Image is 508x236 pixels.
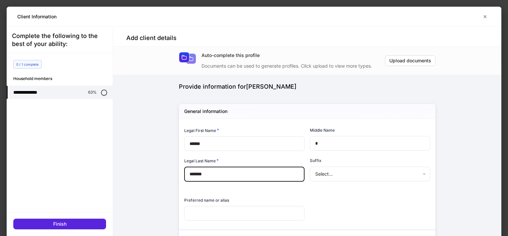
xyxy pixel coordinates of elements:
div: Upload documents [389,58,431,63]
div: Provide information for [PERSON_NAME] [179,83,436,91]
h6: Household members [13,75,113,82]
button: Upload documents [385,55,436,66]
h4: Add client details [126,34,177,42]
button: Finish [13,219,106,229]
h6: Suffix [310,157,321,164]
h6: Legal Last Name [184,157,219,164]
h6: Legal First Name [184,127,219,134]
div: Finish [53,222,66,226]
div: Auto-complete this profile [201,52,385,59]
div: Documents can be used to generate profiles. Click upload to view more types. [201,59,385,69]
h6: Middle Name [310,127,335,133]
h5: Client Information [17,13,57,20]
div: 0 / 1 complete [13,60,42,69]
div: Select... [310,167,430,181]
p: 63% [88,90,97,95]
div: Complete the following to the best of your ability: [12,32,107,48]
h5: General information [184,108,227,115]
h6: Preferred name or alias [184,197,229,203]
